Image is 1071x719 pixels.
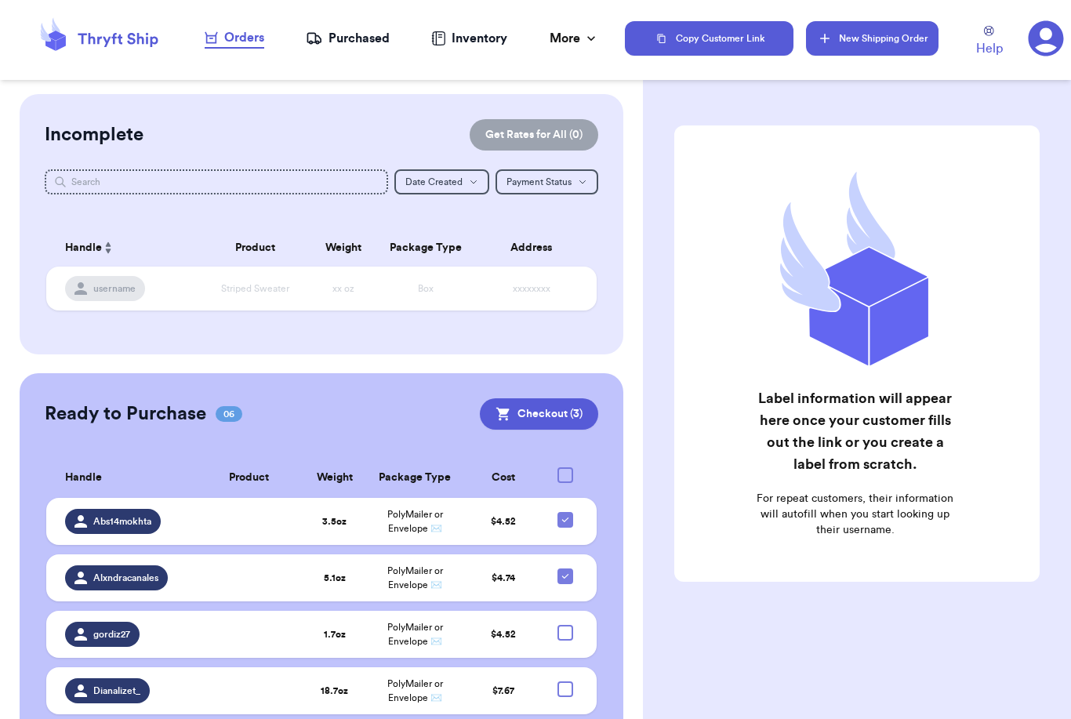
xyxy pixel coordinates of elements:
span: PolyMailer or Envelope ✉️ [387,679,443,703]
span: xxxxxxxx [513,284,550,293]
h2: Incomplete [45,122,143,147]
a: Inventory [431,29,507,48]
strong: 3.5 oz [322,517,347,526]
button: New Shipping Order [806,21,938,56]
div: More [550,29,599,48]
button: Date Created [394,169,489,194]
span: xx oz [332,284,354,293]
th: Weight [310,229,376,267]
span: 06 [216,406,242,422]
a: Purchased [306,29,390,48]
th: Cost [463,458,543,498]
th: Product [196,458,303,498]
span: PolyMailer or Envelope ✉️ [387,623,443,646]
span: PolyMailer or Envelope ✉️ [387,566,443,590]
a: Orders [205,28,264,49]
button: Checkout (3) [480,398,598,430]
button: Payment Status [496,169,598,194]
button: Copy Customer Link [625,21,794,56]
th: Weight [303,458,367,498]
strong: 18.7 oz [321,686,348,695]
span: gordiz27 [93,628,130,641]
span: Date Created [405,177,463,187]
a: 1 [1028,20,1064,56]
h2: Ready to Purchase [45,401,206,427]
span: Striped Sweater [221,284,289,293]
button: Get Rates for All (0) [470,119,598,151]
a: Help [976,26,1003,58]
div: Orders [205,28,264,47]
span: $ 7.67 [492,686,514,695]
span: Help [976,39,1003,58]
strong: 1.7 oz [324,630,346,639]
span: $ 4.74 [492,573,515,583]
h2: Label information will appear here once your customer fills out the link or you create a label fr... [754,387,957,475]
input: Search [45,169,388,194]
span: Abs14mokhta [93,515,151,528]
span: Alxndracanales [93,572,158,584]
span: PolyMailer or Envelope ✉️ [387,510,443,533]
th: Product [200,229,310,267]
span: Box [418,284,434,293]
th: Package Type [376,229,475,267]
span: Handle [65,470,102,486]
th: Package Type [367,458,463,498]
span: username [93,282,136,295]
span: Handle [65,240,102,256]
th: Address [475,229,597,267]
button: Sort ascending [102,238,114,257]
span: $ 4.52 [491,630,516,639]
strong: 5.1 oz [324,573,346,583]
span: Payment Status [506,177,572,187]
span: $ 4.52 [491,517,516,526]
span: Dianalizet_ [93,685,140,697]
p: For repeat customers, their information will autofill when you start looking up their username. [754,491,957,538]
